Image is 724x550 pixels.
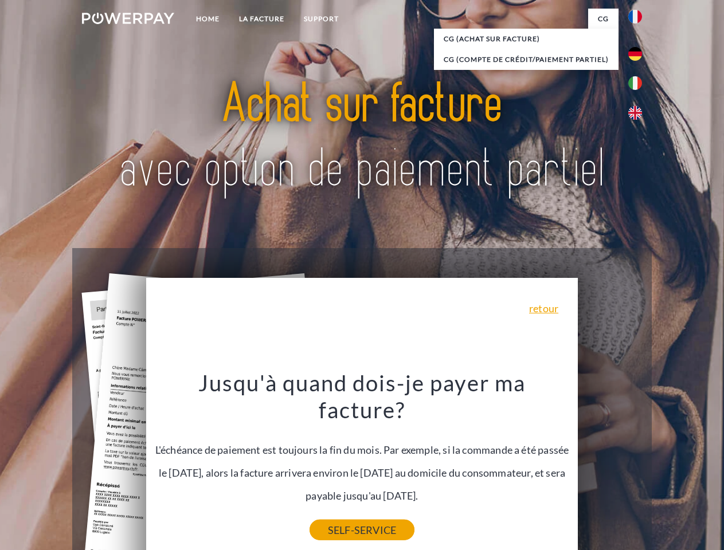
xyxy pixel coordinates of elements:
[628,106,642,120] img: en
[109,55,615,219] img: title-powerpay_fr.svg
[186,9,229,29] a: Home
[628,10,642,23] img: fr
[153,369,572,530] div: L'échéance de paiement est toujours la fin du mois. Par exemple, si la commande a été passée le [...
[310,520,414,540] a: SELF-SERVICE
[153,369,572,424] h3: Jusqu'à quand dois-je payer ma facture?
[434,49,619,70] a: CG (Compte de crédit/paiement partiel)
[82,13,174,24] img: logo-powerpay-white.svg
[294,9,349,29] a: Support
[588,9,619,29] a: CG
[529,303,558,313] a: retour
[229,9,294,29] a: LA FACTURE
[434,29,619,49] a: CG (achat sur facture)
[628,47,642,61] img: de
[628,76,642,90] img: it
